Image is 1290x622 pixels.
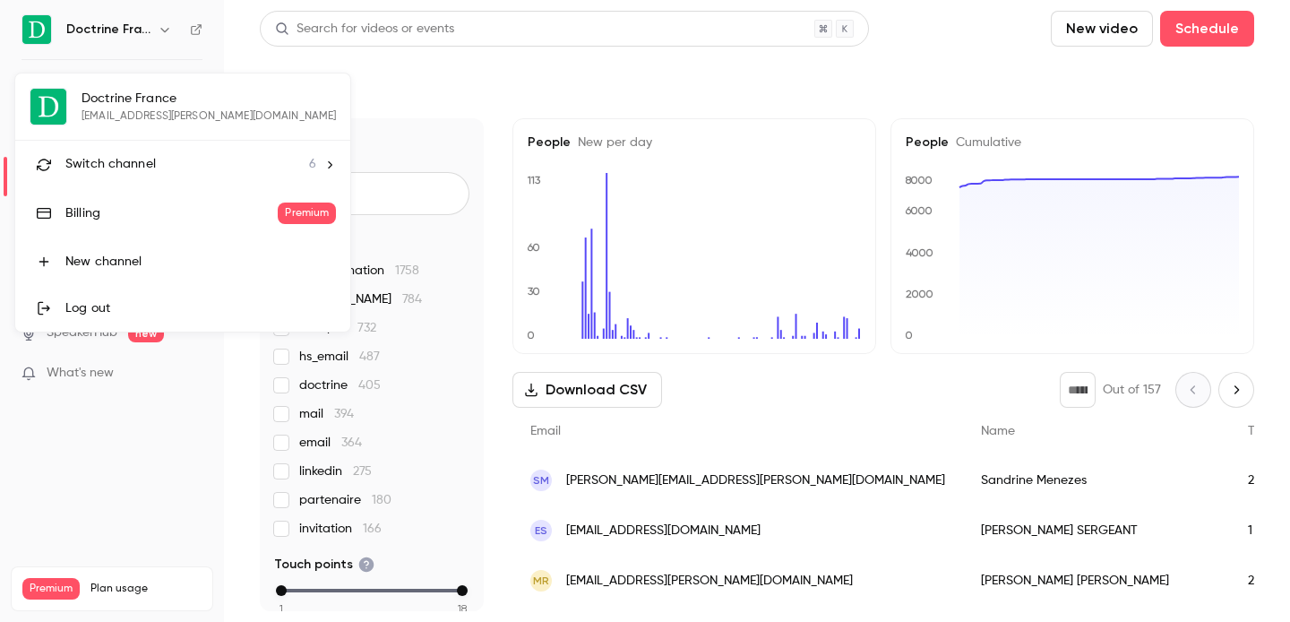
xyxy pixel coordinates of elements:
span: Premium [278,203,336,224]
div: New channel [65,253,336,271]
div: Billing [65,204,278,222]
span: Switch channel [65,155,156,174]
span: 6 [309,155,316,174]
div: Log out [65,299,336,317]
